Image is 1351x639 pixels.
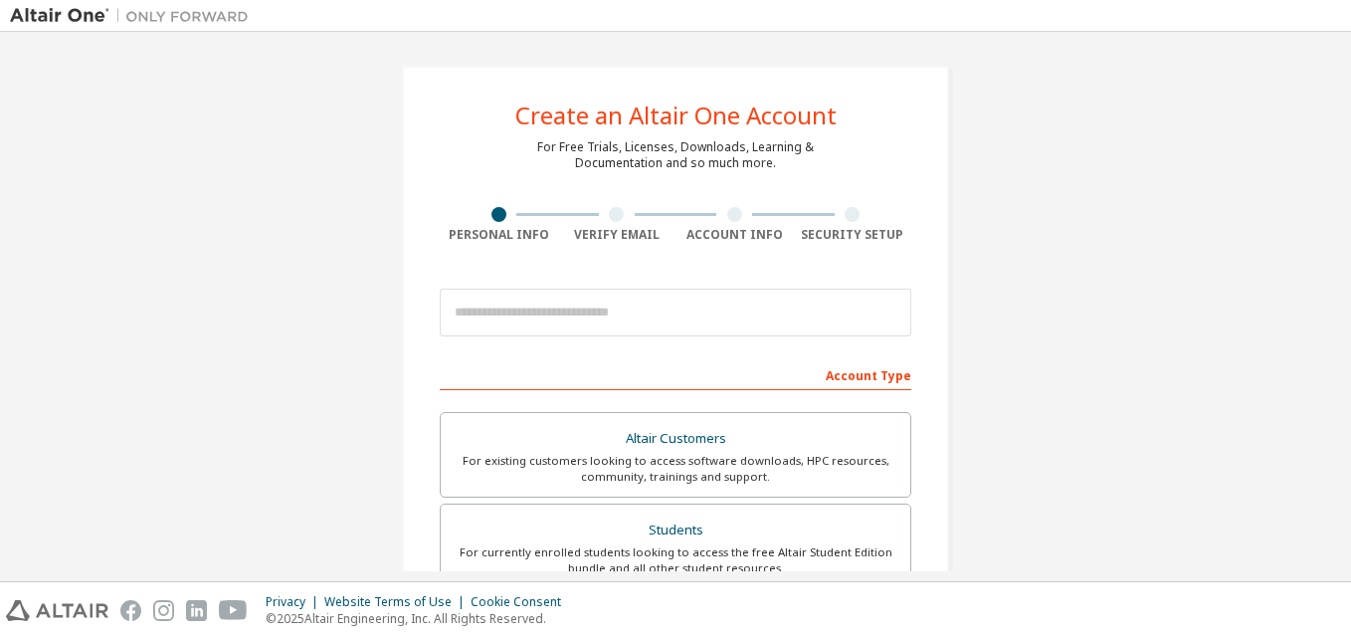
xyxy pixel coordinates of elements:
[558,227,676,243] div: Verify Email
[453,517,898,544] div: Students
[440,227,558,243] div: Personal Info
[675,227,794,243] div: Account Info
[537,139,814,171] div: For Free Trials, Licenses, Downloads, Learning & Documentation and so much more.
[440,358,911,390] div: Account Type
[515,104,837,127] div: Create an Altair One Account
[10,6,259,26] img: Altair One
[219,600,248,621] img: youtube.svg
[266,610,573,627] p: © 2025 Altair Engineering, Inc. All Rights Reserved.
[6,600,108,621] img: altair_logo.svg
[266,594,324,610] div: Privacy
[120,600,141,621] img: facebook.svg
[453,544,898,576] div: For currently enrolled students looking to access the free Altair Student Edition bundle and all ...
[186,600,207,621] img: linkedin.svg
[453,425,898,453] div: Altair Customers
[453,453,898,485] div: For existing customers looking to access software downloads, HPC resources, community, trainings ...
[153,600,174,621] img: instagram.svg
[471,594,573,610] div: Cookie Consent
[794,227,912,243] div: Security Setup
[324,594,471,610] div: Website Terms of Use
